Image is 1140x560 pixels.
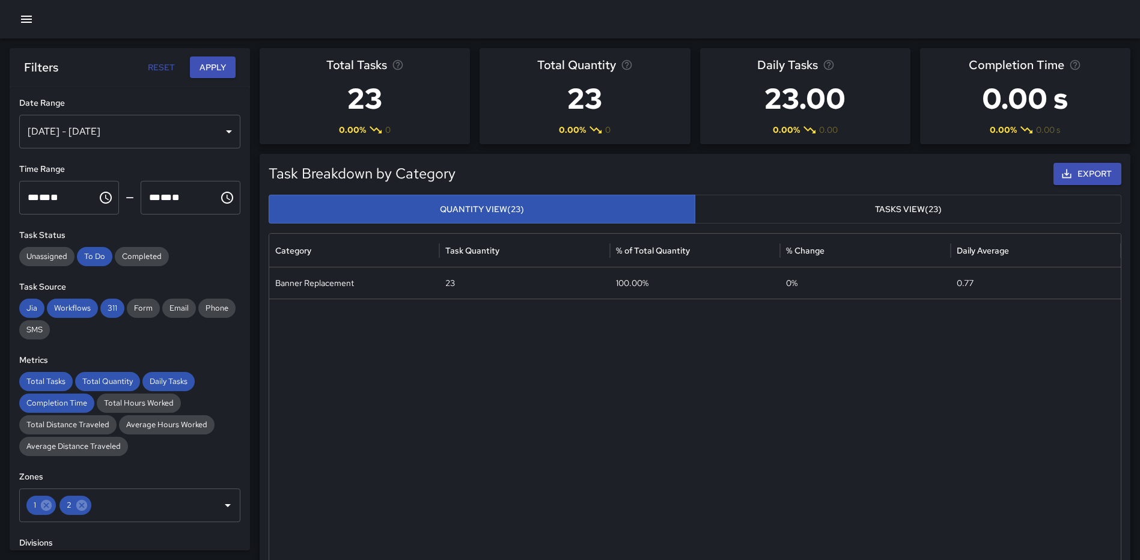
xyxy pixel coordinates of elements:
button: Reset [142,56,180,79]
div: 311 [100,299,124,318]
button: Open [219,497,236,514]
div: 2 [59,496,91,515]
div: Total Quantity [75,372,140,391]
span: 0 % [786,278,797,288]
div: Daily Tasks [142,372,195,391]
span: Average Hours Worked [119,419,215,431]
div: 1 [26,496,56,515]
span: Email [162,302,196,314]
span: 1 [26,499,43,511]
span: 0.00 % [559,124,586,136]
span: 0.00 s [1036,124,1060,136]
h6: Task Status [19,229,240,242]
span: 311 [100,302,124,314]
span: Total Quantity [75,376,140,388]
span: Meridiem [50,193,58,202]
div: Completed [115,247,169,266]
span: Form [127,302,160,314]
div: Email [162,299,196,318]
span: Hours [149,193,160,202]
span: 0.00 % [990,124,1017,136]
h3: 23 [537,75,633,123]
div: % Change [786,245,825,256]
span: Total Tasks [19,376,73,388]
span: 0.00 % [339,124,366,136]
div: 0.77 [951,267,1121,299]
div: 23 [439,267,609,299]
div: SMS [19,320,50,339]
div: Workflows [47,299,98,318]
div: Form [127,299,160,318]
span: Completion Time [19,397,94,409]
div: Daily Average [957,245,1009,256]
div: To Do [77,247,112,266]
svg: Total task quantity in the selected period, compared to the previous period. [621,59,633,71]
span: Unassigned [19,251,75,263]
h6: Task Source [19,281,240,294]
span: 0 [385,124,391,136]
button: Choose time, selected time is 12:00 AM [94,186,118,210]
div: Total Tasks [19,372,73,391]
span: Phone [198,302,236,314]
span: 0.00 [819,124,838,136]
span: Daily Tasks [757,55,818,75]
div: % of Total Quantity [616,245,690,256]
div: Completion Time [19,394,94,413]
span: Minutes [160,193,172,202]
h3: 23 [326,75,404,123]
div: [DATE] - [DATE] [19,115,240,148]
div: 100.00% [610,267,780,299]
div: Jia [19,299,44,318]
div: Banner Replacement [269,267,439,299]
button: Tasks View(23) [695,195,1121,224]
span: Total Distance Traveled [19,419,117,431]
svg: Total number of tasks in the selected period, compared to the previous period. [392,59,404,71]
svg: Average time taken to complete tasks in the selected period, compared to the previous period. [1069,59,1081,71]
span: Total Hours Worked [97,397,181,409]
span: 0 [605,124,611,136]
span: Average Distance Traveled [19,440,128,452]
span: Total Quantity [537,55,616,75]
span: Hours [28,193,39,202]
span: Completion Time [969,55,1064,75]
h6: Zones [19,470,240,484]
div: Unassigned [19,247,75,266]
h3: 23.00 [757,75,853,123]
h6: Divisions [19,537,240,550]
button: Apply [190,56,236,79]
div: Total Distance Traveled [19,415,117,434]
h6: Time Range [19,163,240,176]
div: Total Hours Worked [97,394,181,413]
span: To Do [77,251,112,263]
span: Total Tasks [326,55,387,75]
span: Workflows [47,302,98,314]
button: Quantity View(23) [269,195,695,224]
span: Daily Tasks [142,376,195,388]
span: Completed [115,251,169,263]
h6: Filters [24,58,58,77]
svg: Average number of tasks per day in the selected period, compared to the previous period. [823,59,835,71]
h3: 0.00 s [969,75,1081,123]
span: Jia [19,302,44,314]
span: Minutes [39,193,50,202]
div: Average Hours Worked [119,415,215,434]
span: 0.00 % [773,124,800,136]
button: Export [1053,163,1121,185]
div: Average Distance Traveled [19,437,128,456]
div: Task Quantity [445,245,499,256]
div: Category [275,245,311,256]
h6: Date Range [19,97,240,110]
div: Phone [198,299,236,318]
h5: Task Breakdown by Category [269,164,907,183]
h6: Metrics [19,354,240,367]
span: SMS [19,324,50,336]
span: 2 [59,499,79,511]
button: Choose time, selected time is 11:59 PM [215,186,239,210]
span: Meridiem [172,193,180,202]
